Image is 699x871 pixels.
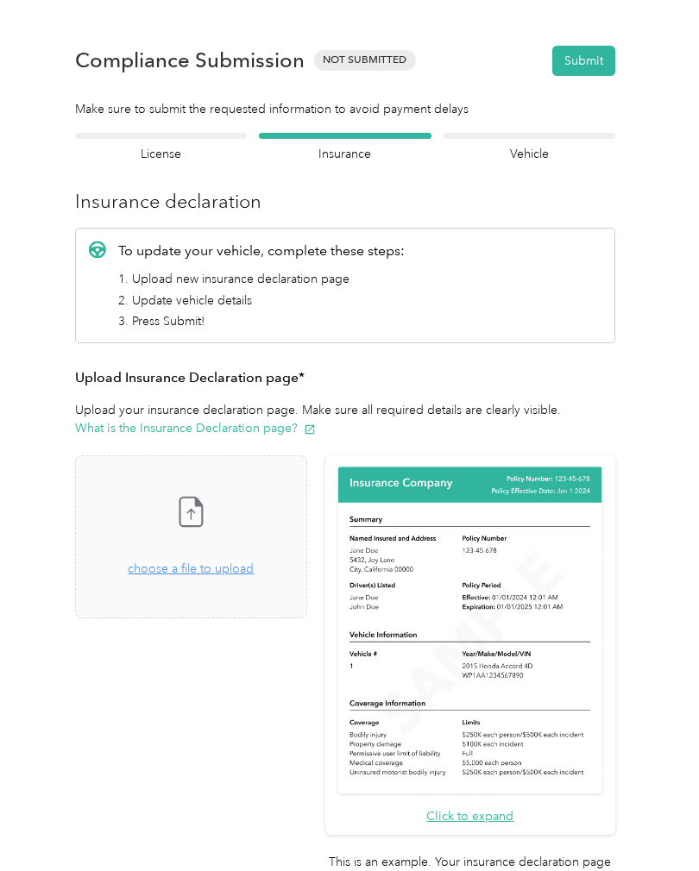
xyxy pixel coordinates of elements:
[444,145,615,163] h4: Vehicle
[75,145,247,163] h4: License
[118,270,405,288] li: 1. Upload new insurance declaration page
[118,241,405,261] p: To update your vehicle, complete these steps:
[75,419,316,437] button: What is the Insurance Declaration page?
[118,312,405,330] li: 3. Press Submit!
[552,46,615,76] button: Submit
[314,50,416,70] span: Not Submitted
[334,464,606,798] img: Sample insurance declaration
[75,187,615,216] h3: Insurance declaration
[75,48,305,72] h1: Compliance Submission
[259,145,431,163] h4: Insurance
[76,456,306,617] span: choose a file to upload
[75,100,615,118] div: Make sure to submit the requested information to avoid payment delays
[426,807,513,825] button: Click to expand
[75,367,615,389] h3: Upload Insurance Declaration page*
[128,561,254,576] span: choose a file to upload
[602,774,699,871] iframe: Everlance-gr Chat Button Frame
[118,291,405,310] li: 2. Update vehicle details
[75,401,615,437] p: Upload your insurance declaration page. Make sure all required details are clearly visible.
